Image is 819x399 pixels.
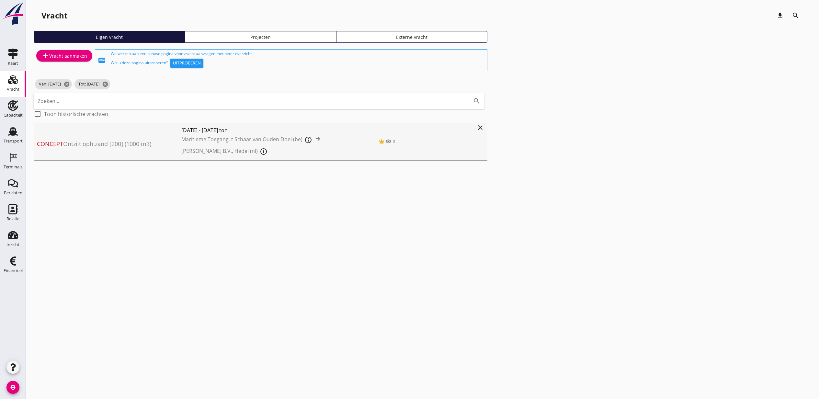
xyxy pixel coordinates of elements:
span: Van: [DATE] [35,79,72,89]
div: Externe vracht [339,34,484,40]
i: download [776,12,784,19]
input: Zoeken... [38,96,462,106]
div: Terminals [4,165,22,169]
span: Concept [37,140,63,148]
div: Relatie [6,217,19,221]
button: Uitproberen [170,59,203,68]
i: add [41,52,49,60]
a: Vracht aanmaken [36,50,92,62]
span: [PERSON_NAME] B.V., Hedel (nl) [181,147,258,154]
i: account_circle [6,381,19,394]
i: cancel [63,81,70,87]
a: Eigen vracht [34,31,185,43]
i: search [792,12,800,19]
a: Externe vracht [336,31,487,43]
i: close [476,124,484,131]
span: Maritieme Toegang, t Schaar van Ouden Doel (be) [181,136,302,143]
span: Tot: [DATE] [74,79,110,89]
div: Vracht aanmaken [41,52,87,60]
div: Inzicht [6,243,19,247]
img: logo-small.a267ee39.svg [1,2,25,26]
div: We werken aan een nieuwe pagina voor vracht aanvragen met beter overzicht. Wilt u deze pagina uit... [111,51,484,70]
i: info_outline [260,148,267,155]
div: Eigen vracht [37,34,182,40]
i: fiber_new [98,56,106,64]
label: Toon historische vrachten [44,111,108,117]
a: ConceptOntzilt oph.zand [200] (1000 m3)[DATE] - [DATE] tonMaritieme Toegang, t Schaar van Ouden D... [34,123,487,161]
span: Ontzilt oph.zand [200] (1000 m3) [37,140,181,148]
div: Projecten [188,34,333,40]
a: Projecten [185,31,336,43]
div: Transport [4,139,23,143]
div: Financieel [4,268,23,273]
div: Vracht [7,87,19,91]
div: Vracht [41,10,67,21]
div: Uitproberen [173,60,201,66]
span: [DATE] - [DATE] ton [181,126,362,134]
i: info_outline [304,136,312,144]
i: cancel [102,81,108,87]
i: search [473,97,481,105]
div: Berichten [4,191,22,195]
div: 0 [393,139,395,144]
div: Kaart [8,61,18,65]
div: Capaciteit [4,113,23,117]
